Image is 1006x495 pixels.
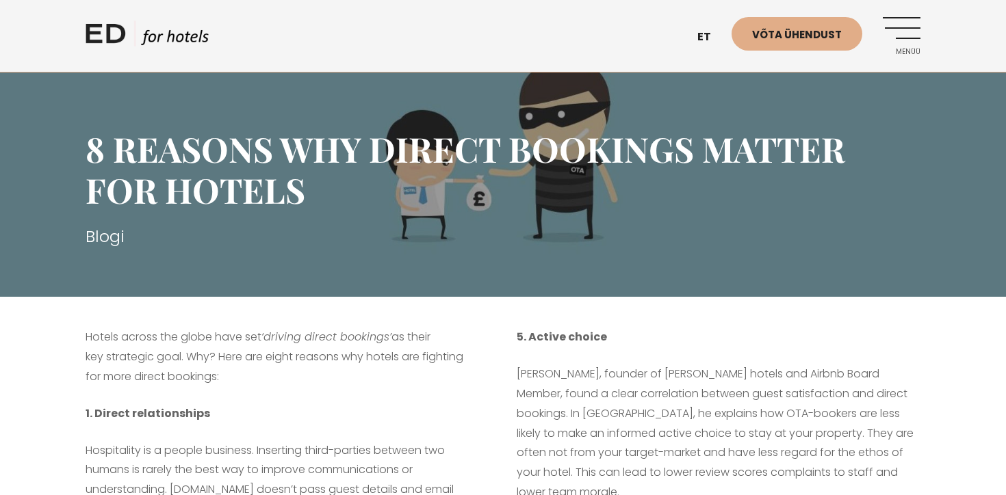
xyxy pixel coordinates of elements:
a: Võta ühendust [732,17,862,51]
strong: 1. Direct relationships [86,405,210,421]
strong: 5. Active choice [517,329,607,345]
a: et [691,21,732,54]
a: ED HOTELS [86,21,209,55]
a: Menüü [883,17,920,55]
span: Menüü [883,48,920,56]
em: ‘driving direct bookings’ [261,329,391,345]
p: Hotels across the globe have set as their key strategic goal. Why? Here are eight reasons why hot... [86,327,489,386]
h3: Blogi [86,224,920,249]
h1: 8 REASONS WHY DIRECT BOOKINGS MATTER FOR HOTELS [86,129,920,211]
